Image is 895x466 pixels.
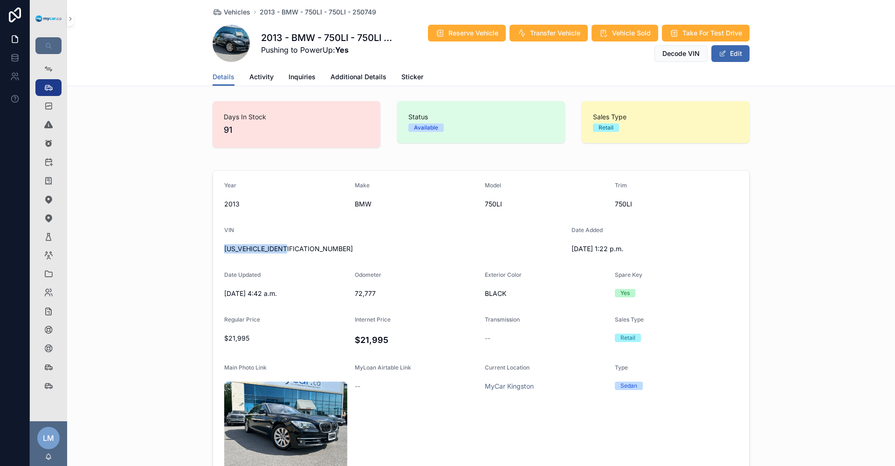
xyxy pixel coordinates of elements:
[30,54,67,406] div: scrollable content
[620,382,637,390] div: Sedan
[224,112,369,122] span: Days In Stock
[620,289,630,297] div: Yes
[224,7,250,17] span: Vehicles
[224,244,564,254] span: [US_VEHICLE_IDENTIFICATION_NUMBER]
[485,182,501,189] span: Model
[355,334,478,346] h4: $21,995
[615,199,738,209] span: 750LI
[571,244,695,254] span: [DATE] 1:22 p.m.
[224,123,369,137] span: 91
[571,226,603,233] span: Date Added
[249,72,274,82] span: Activity
[289,72,316,82] span: Inquiries
[485,271,522,278] span: Exterior Color
[620,334,635,342] div: Retail
[289,69,316,87] a: Inquiries
[355,316,391,323] span: Internet Price
[224,271,261,278] span: Date Updated
[485,289,607,298] span: BLACK
[224,182,236,189] span: Year
[355,289,478,298] span: 72,777
[593,112,738,122] span: Sales Type
[615,182,627,189] span: Trim
[224,334,347,343] span: $21,995
[213,69,234,86] a: Details
[414,123,438,132] div: Available
[662,25,750,41] button: Take For Test Drive
[615,316,644,323] span: Sales Type
[612,28,651,38] span: Vehicle Sold
[355,182,370,189] span: Make
[330,72,386,82] span: Additional Details
[249,69,274,87] a: Activity
[408,112,554,122] span: Status
[224,226,234,233] span: VIN
[654,45,708,62] button: Decode VIN
[260,7,376,17] a: 2013 - BMW - 750LI - 750LI - 250749
[615,271,642,278] span: Spare Key
[355,382,360,391] span: --
[224,364,267,371] span: Main Photo Link
[530,28,580,38] span: Transfer Vehicle
[330,69,386,87] a: Additional Details
[401,69,423,87] a: Sticker
[485,334,490,343] span: --
[224,199,347,209] span: 2013
[592,25,658,41] button: Vehicle Sold
[335,45,349,55] strong: Yes
[599,123,613,132] div: Retail
[662,49,700,58] span: Decode VIN
[224,316,260,323] span: Regular Price
[485,316,520,323] span: Transmission
[213,72,234,82] span: Details
[448,28,498,38] span: Reserve Vehicle
[213,7,250,17] a: Vehicles
[43,432,54,444] span: LM
[355,364,411,371] span: MyLoan Airtable Link
[355,271,381,278] span: Odometer
[485,364,530,371] span: Current Location
[485,382,534,391] a: MyCar Kingston
[509,25,588,41] button: Transfer Vehicle
[428,25,506,41] button: Reserve Vehicle
[485,199,607,209] span: 750LI
[615,364,628,371] span: Type
[682,28,742,38] span: Take For Test Drive
[224,289,347,298] span: [DATE] 4:42 a.m.
[401,72,423,82] span: Sticker
[355,199,478,209] span: BMW
[261,31,396,44] h1: 2013 - BMW - 750LI - 750LI - 250749
[261,44,396,55] span: Pushing to PowerUp:
[35,15,62,22] img: App logo
[711,45,750,62] button: Edit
